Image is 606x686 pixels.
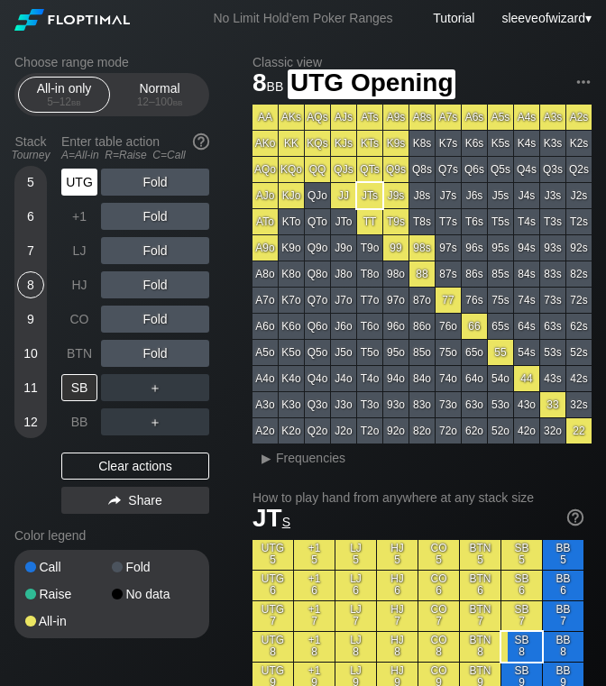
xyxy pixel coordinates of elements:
div: Q2o [305,418,330,444]
div: UTG 5 [252,540,293,570]
div: A3s [540,105,565,130]
div: 76o [436,314,461,339]
div: 62o [462,418,487,444]
div: HJ 7 [377,601,418,631]
div: A9s [383,105,409,130]
div: A8s [409,105,435,130]
div: 87s [436,261,461,287]
div: T5s [488,209,513,234]
div: +1 [61,203,97,230]
div: 33 [540,392,565,417]
div: All-in only [23,78,106,112]
div: HJ 8 [377,632,418,662]
div: AKo [252,131,278,156]
img: share.864f2f62.svg [108,496,121,506]
div: 54s [514,340,539,365]
div: CO 5 [418,540,459,570]
div: A9o [252,235,278,261]
div: T3s [540,209,565,234]
div: 86o [409,314,435,339]
div: 10 [17,340,44,367]
div: SB 8 [501,632,542,662]
div: BB 7 [543,601,583,631]
div: KQo [279,157,304,182]
div: A6o [252,314,278,339]
div: QJs [331,157,356,182]
div: 64o [462,366,487,391]
div: SB 6 [501,571,542,600]
div: ＋ [101,408,209,435]
div: AJs [331,105,356,130]
div: BB 8 [543,632,583,662]
div: JTs [357,183,382,208]
div: 43o [514,392,539,417]
div: K6o [279,314,304,339]
span: JT [252,504,290,532]
div: AKs [279,105,304,130]
div: CO 8 [418,632,459,662]
div: T7s [436,209,461,234]
span: bb [173,96,183,108]
div: J3o [331,392,356,417]
div: QTs [357,157,382,182]
div: J8o [331,261,356,287]
div: Fold [101,271,209,298]
div: J4o [331,366,356,391]
div: 83s [540,261,565,287]
div: 76s [462,288,487,313]
div: 77 [436,288,461,313]
div: 74s [514,288,539,313]
img: ellipsis.fd386fe8.svg [574,72,593,92]
div: T9s [383,209,409,234]
div: BB 6 [543,571,583,600]
div: Color legend [14,521,209,550]
div: BTN 5 [460,540,500,570]
div: J7s [436,183,461,208]
div: K4s [514,131,539,156]
div: BB 5 [543,540,583,570]
div: 93s [540,235,565,261]
span: bb [267,75,284,95]
div: BTN 7 [460,601,500,631]
div: BTN [61,340,97,367]
div: AQs [305,105,330,130]
img: Floptimal logo [14,9,130,31]
div: J8s [409,183,435,208]
div: LJ 6 [335,571,376,600]
div: J5o [331,340,356,365]
div: T8s [409,209,435,234]
div: +1 7 [294,601,335,631]
div: Fold [101,169,209,196]
div: 75o [436,340,461,365]
div: Normal [118,78,201,112]
h2: How to play hand from anywhere at any stack size [252,490,583,505]
div: 72o [436,418,461,444]
div: KJo [279,183,304,208]
span: bb [71,96,81,108]
h2: Choose range mode [14,55,209,69]
div: Q4s [514,157,539,182]
img: help.32db89a4.svg [565,508,585,527]
div: A7o [252,288,278,313]
div: A8o [252,261,278,287]
div: 88 [409,261,435,287]
div: 95o [383,340,409,365]
div: LJ 5 [335,540,376,570]
div: SB 7 [501,601,542,631]
div: 73o [436,392,461,417]
div: Fold [101,306,209,333]
div: Fold [101,203,209,230]
div: 6 [17,203,44,230]
div: Fold [101,340,209,367]
div: 98o [383,261,409,287]
div: QTo [305,209,330,234]
div: J6s [462,183,487,208]
div: K5o [279,340,304,365]
div: 84s [514,261,539,287]
div: 87o [409,288,435,313]
div: 65o [462,340,487,365]
div: Fold [101,237,209,264]
div: 8 [17,271,44,298]
div: 11 [17,374,44,401]
div: 83o [409,392,435,417]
